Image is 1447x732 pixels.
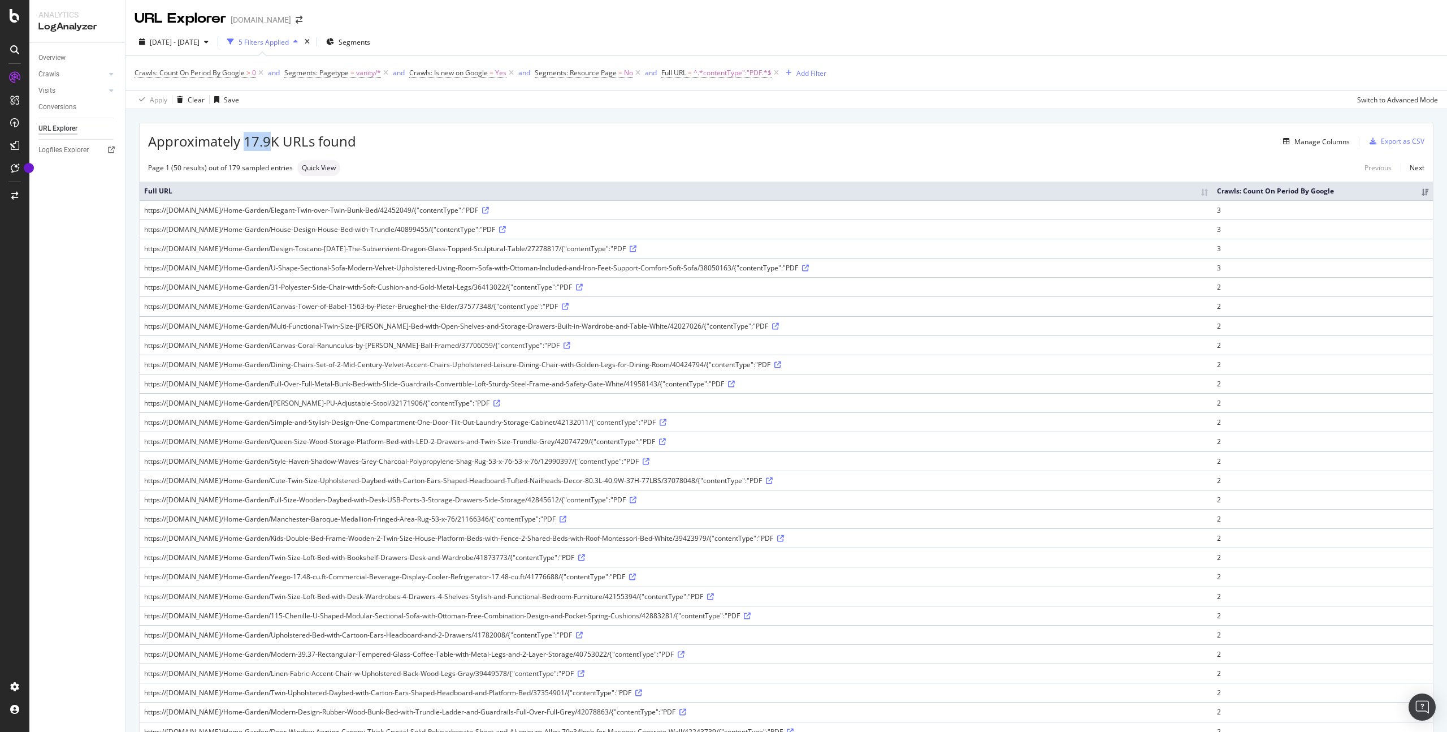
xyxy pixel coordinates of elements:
[150,95,167,105] div: Apply
[144,476,1208,485] div: https://[DOMAIN_NAME]/Home-Garden/Cute-Twin-Size-Upholstered-Daybed-with-Carton-Ears-Shaped-Headb...
[297,160,340,176] div: neutral label
[246,68,250,77] span: >
[239,37,289,47] div: 5 Filters Applied
[150,37,200,47] span: [DATE] - [DATE]
[172,91,205,109] button: Clear
[38,52,117,64] a: Overview
[1212,606,1433,625] td: 2
[144,707,1208,717] div: https://[DOMAIN_NAME]/Home-Garden/Modern-Design-Rubber-Wood-Bunk-Bed-with-Trundle-Ladder-and-Guar...
[38,123,117,135] a: URL Explorer
[38,68,106,80] a: Crawls
[1212,374,1433,393] td: 2
[144,398,1208,408] div: https://[DOMAIN_NAME]/Home-Garden/[PERSON_NAME]-PU-Adjustable-Stool/32171906/{"contentType":"PDF
[661,68,686,77] span: Full URL
[409,68,488,77] span: Crawls: Is new on Google
[144,669,1208,678] div: https://[DOMAIN_NAME]/Home-Garden/Linen-Fabric-Accent-Chair-w-Upholstered-Back-Wood-Legs-Gray/394...
[781,66,826,80] button: Add Filter
[1212,412,1433,432] td: 2
[1212,219,1433,239] td: 3
[144,302,1208,311] div: https://[DOMAIN_NAME]/Home-Garden/iCanvas-Tower-of-Babel-1563-by-Pieter-Brueghel-the-Elder/375773...
[1212,683,1433,702] td: 2
[302,165,336,171] span: Quick View
[489,68,493,77] span: =
[144,263,1208,273] div: https://[DOMAIN_NAME]/Home-Garden/U-Shape-Sectional-Sofa-Modern-Velvet-Upholstered-Living-Room-So...
[1401,160,1424,176] a: Next
[38,144,89,156] div: Logfiles Explorer
[1353,91,1438,109] button: Switch to Advanced Mode
[645,67,657,78] button: and
[1212,258,1433,277] td: 3
[38,101,76,113] div: Conversions
[1212,316,1433,335] td: 2
[1212,490,1433,509] td: 2
[144,205,1208,215] div: https://[DOMAIN_NAME]/Home-Garden/Elegant-Twin-over-Twin-Bunk-Bed/42452049/{"contentType":"PDF
[322,33,375,51] button: Segments
[144,611,1208,621] div: https://[DOMAIN_NAME]/Home-Garden/115-Chenille-U-Shaped-Modular-Sectional-Sofa-with-Ottoman-Free-...
[135,68,245,77] span: Crawls: Count On Period By Google
[223,33,302,51] button: 5 Filters Applied
[24,163,34,173] div: Tooltip anchor
[1357,95,1438,105] div: Switch to Advanced Mode
[1212,182,1433,200] th: Crawls: Count On Period By Google: activate to sort column ascending
[144,225,1208,234] div: https://[DOMAIN_NAME]/Home-Garden/House-Design-House-Bed-with-Trundle/40899455/{"contentType":"PDF
[144,649,1208,659] div: https://[DOMAIN_NAME]/Home-Garden/Modern-39.37-Rectangular-Tempered-Glass-Coffee-Table-with-Metal...
[268,67,280,78] button: and
[148,132,356,151] span: Approximately 17.9K URLs found
[1212,509,1433,528] td: 2
[495,65,506,81] span: Yes
[144,688,1208,697] div: https://[DOMAIN_NAME]/Home-Garden/Twin-Upholstered-Daybed-with-Carton-Ears-Shaped-Headboard-and-P...
[144,514,1208,524] div: https://[DOMAIN_NAME]/Home-Garden/Manchester-Baroque-Medallion-Fringed-Area-Rug-53-x-76/21166346/...
[1212,277,1433,296] td: 2
[144,495,1208,505] div: https://[DOMAIN_NAME]/Home-Garden/Full-Size-Wooden-Daybed-with-Desk-USB-Ports-3-Storage-Drawers-S...
[1212,625,1433,644] td: 2
[144,592,1208,601] div: https://[DOMAIN_NAME]/Home-Garden/Twin-Size-Loft-Bed-with-Desk-Wardrobes-4-Drawers-4-Shelves-Styl...
[144,321,1208,331] div: https://[DOMAIN_NAME]/Home-Garden/Multi-Functional-Twin-Size-[PERSON_NAME]-Bed-with-Open-Shelves-...
[1212,432,1433,451] td: 2
[1212,451,1433,471] td: 2
[38,20,116,33] div: LogAnalyzer
[1409,694,1436,721] div: Open Intercom Messenger
[1212,664,1433,683] td: 2
[268,68,280,77] div: and
[144,553,1208,562] div: https://[DOMAIN_NAME]/Home-Garden/Twin-Size-Loft-Bed-with-Bookshelf-Drawers-Desk-and-Wardrobe/418...
[518,68,530,77] div: and
[224,95,239,105] div: Save
[1212,702,1433,721] td: 2
[38,101,117,113] a: Conversions
[38,85,55,97] div: Visits
[284,68,349,77] span: Segments: Pagetype
[1365,132,1424,150] button: Export as CSV
[1212,548,1433,567] td: 2
[144,282,1208,292] div: https://[DOMAIN_NAME]/Home-Garden/31-Polyester-Side-Chair-with-Soft-Cushion-and-Gold-Metal-Legs/3...
[1212,644,1433,664] td: 2
[144,341,1208,350] div: https://[DOMAIN_NAME]/Home-Garden/iCanvas-Coral-Ranunculus-by-[PERSON_NAME]-Ball-Framed/37706059/...
[231,14,291,25] div: [DOMAIN_NAME]
[339,37,370,47] span: Segments
[356,65,381,81] span: vanity/*
[1212,200,1433,219] td: 3
[618,68,622,77] span: =
[350,68,354,77] span: =
[135,91,167,109] button: Apply
[252,65,256,81] span: 0
[624,65,633,81] span: No
[1212,587,1433,606] td: 2
[38,52,66,64] div: Overview
[393,68,405,77] div: and
[296,16,302,24] div: arrow-right-arrow-left
[144,437,1208,446] div: https://[DOMAIN_NAME]/Home-Garden/Queen-Size-Wood-Storage-Platform-Bed-with-LED-2-Drawers-and-Twi...
[144,417,1208,427] div: https://[DOMAIN_NAME]/Home-Garden/Simple-and-Stylish-Design-One-Compartment-One-Door-Tilt-Out-Lau...
[144,457,1208,466] div: https://[DOMAIN_NAME]/Home-Garden/Style-Haven-Shadow-Waves-Grey-Charcoal-Polypropylene-Shag-Rug-5...
[38,123,77,135] div: URL Explorer
[148,163,293,173] div: Page 1 (50 results) out of 179 sampled entries
[302,36,312,48] div: times
[1212,471,1433,490] td: 2
[140,182,1212,200] th: Full URL: activate to sort column ascending
[1212,393,1433,412] td: 2
[645,68,657,77] div: and
[210,91,239,109] button: Save
[144,379,1208,389] div: https://[DOMAIN_NAME]/Home-Garden/Full-Over-Full-Metal-Bunk-Bed-with-Slide-Guardrails-Convertible...
[535,68,617,77] span: Segments: Resource Page
[688,68,692,77] span: =
[1279,135,1350,148] button: Manage Columns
